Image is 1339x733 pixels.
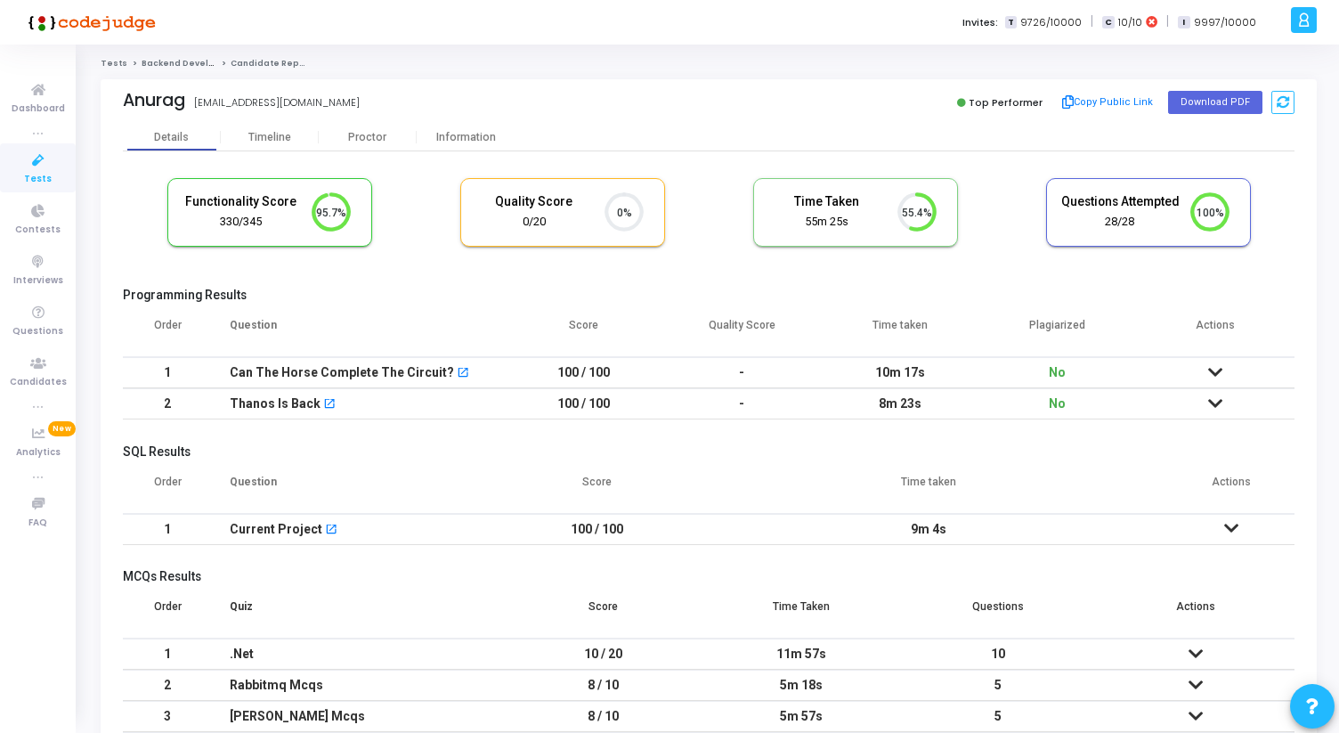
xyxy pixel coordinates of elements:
[821,357,978,388] td: 10m 17s
[662,307,820,357] th: Quality Score
[230,358,454,387] div: Can The Horse Complete The Circuit?
[10,375,67,390] span: Candidates
[325,525,337,537] mat-icon: open_in_new
[900,589,1098,639] th: Questions
[22,4,156,40] img: logo
[969,95,1043,110] span: Top Performer
[767,194,887,209] h5: Time Taken
[505,514,690,545] td: 100 / 100
[821,307,978,357] th: Time taken
[123,444,1294,460] h5: SQL Results
[417,131,515,144] div: Information
[720,639,882,669] div: 11m 57s
[123,670,212,701] td: 2
[13,273,63,289] span: Interviews
[475,194,594,209] h5: Quality Score
[123,307,212,357] th: Order
[720,671,882,700] div: 5m 18s
[662,388,820,419] td: -
[1097,589,1294,639] th: Actions
[900,670,1098,701] td: 5
[212,307,505,357] th: Question
[1178,16,1189,29] span: I
[123,514,212,545] td: 1
[319,131,417,144] div: Proctor
[16,445,61,460] span: Analytics
[248,131,291,144] div: Timeline
[1102,16,1114,29] span: C
[231,58,312,69] span: Candidate Report
[1049,396,1066,411] span: No
[123,589,212,639] th: Order
[24,172,52,187] span: Tests
[720,702,882,731] div: 5m 57s
[142,58,340,69] a: Backend Developer Assessment (C# & .Net)
[962,15,998,30] label: Invites:
[123,388,212,419] td: 2
[457,368,469,380] mat-icon: open_in_new
[662,357,820,388] td: -
[230,702,487,731] div: [PERSON_NAME] Mcqs
[12,324,63,339] span: Questions
[101,58,127,69] a: Tests
[1168,464,1294,514] th: Actions
[230,515,322,544] div: Current Project
[28,516,47,531] span: FAQ
[505,589,702,639] th: Score
[505,639,702,670] td: 10 / 20
[1137,307,1294,357] th: Actions
[505,357,662,388] td: 100 / 100
[154,131,189,144] div: Details
[1005,16,1017,29] span: T
[690,464,1168,514] th: Time taken
[194,95,360,110] div: [EMAIL_ADDRESS][DOMAIN_NAME]
[900,701,1098,732] td: 5
[1091,12,1093,31] span: |
[123,569,1294,584] h5: MCQs Results
[182,214,301,231] div: 330/345
[15,223,61,238] span: Contests
[212,464,505,514] th: Question
[123,464,212,514] th: Order
[978,307,1136,357] th: Plagiarized
[123,639,212,670] td: 1
[1166,12,1169,31] span: |
[1049,365,1066,379] span: No
[123,357,212,388] td: 1
[230,671,487,700] div: Rabbitmq Mcqs
[212,589,505,639] th: Quiz
[690,514,1168,545] td: 9m 4s
[101,58,1317,69] nav: breadcrumb
[1020,15,1082,30] span: 9726/10000
[702,589,900,639] th: Time Taken
[900,639,1098,670] td: 10
[505,464,690,514] th: Score
[1168,91,1262,114] button: Download PDF
[230,389,321,419] div: Thanos Is Back
[12,102,65,117] span: Dashboard
[767,214,887,231] div: 55m 25s
[821,388,978,419] td: 8m 23s
[505,701,702,732] td: 8 / 10
[323,399,336,411] mat-icon: open_in_new
[475,214,594,231] div: 0/20
[123,701,212,732] td: 3
[505,388,662,419] td: 100 / 100
[1194,15,1256,30] span: 9997/10000
[48,421,76,436] span: New
[1060,194,1180,209] h5: Questions Attempted
[1118,15,1142,30] span: 10/10
[123,288,1294,303] h5: Programming Results
[123,90,185,110] div: Anurag
[505,307,662,357] th: Score
[230,639,487,669] div: .Net
[505,670,702,701] td: 8 / 10
[1060,214,1180,231] div: 28/28
[1057,89,1159,116] button: Copy Public Link
[182,194,301,209] h5: Functionality Score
